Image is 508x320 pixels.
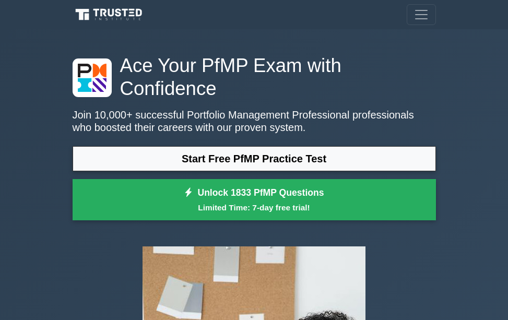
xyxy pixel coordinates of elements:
[407,4,436,25] button: Toggle navigation
[86,202,423,214] small: Limited Time: 7-day free trial!
[73,179,436,221] a: Unlock 1833 PfMP QuestionsLimited Time: 7-day free trial!
[73,146,436,171] a: Start Free PfMP Practice Test
[73,109,436,134] p: Join 10,000+ successful Portfolio Management Professional professionals who boosted their careers...
[73,54,436,100] h1: Ace Your PfMP Exam with Confidence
